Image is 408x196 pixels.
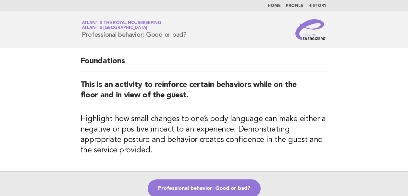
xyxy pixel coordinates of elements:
[308,4,327,8] a: History
[80,80,328,106] h2: This is an activity to reinforce certain behaviors while on the floor and in view of the guest.
[80,114,328,156] h3: Highlight how small changes to one’s body language can make either a negative or positive impact ...
[295,19,327,40] img: Service Energizers
[82,26,147,30] span: Atlantis [GEOGRAPHIC_DATA]
[82,21,161,30] a: Atlantis the Royal HousekeepingAtlantis [GEOGRAPHIC_DATA]
[268,4,281,8] a: Home
[82,21,187,38] h1: Professional behavior: Good or bad?
[80,56,328,72] h2: Foundations
[286,4,303,8] a: Profile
